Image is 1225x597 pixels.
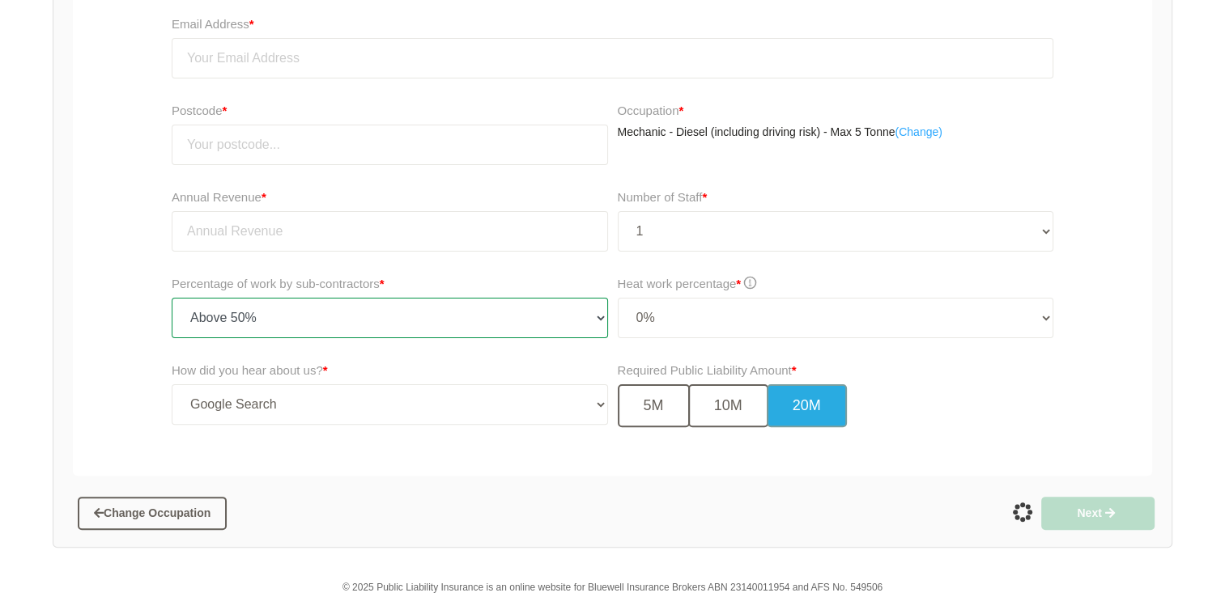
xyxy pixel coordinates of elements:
[78,497,227,529] button: Change Occupation
[618,274,757,294] label: Heat work percentage
[172,188,266,207] label: Annual Revenue
[895,125,942,141] a: (Change)
[618,384,690,427] button: 5M
[172,125,608,165] input: Your postcode...
[1041,497,1155,529] button: Next
[172,38,1053,78] input: Your Email Address
[618,101,684,121] label: Occupation
[767,384,847,427] button: 20M
[618,361,797,380] label: Required Public Liability Amount
[172,361,328,380] label: How did you hear about us?
[618,188,708,207] label: Number of Staff
[172,15,254,34] label: Email Address
[172,274,385,294] label: Percentage of work by sub-contractors
[172,101,608,121] label: Postcode
[172,211,608,252] input: Annual Revenue
[618,125,1054,141] p: Mechanic - Diesel (including driving risk) - Max 5 Tonne
[688,384,768,427] button: 10M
